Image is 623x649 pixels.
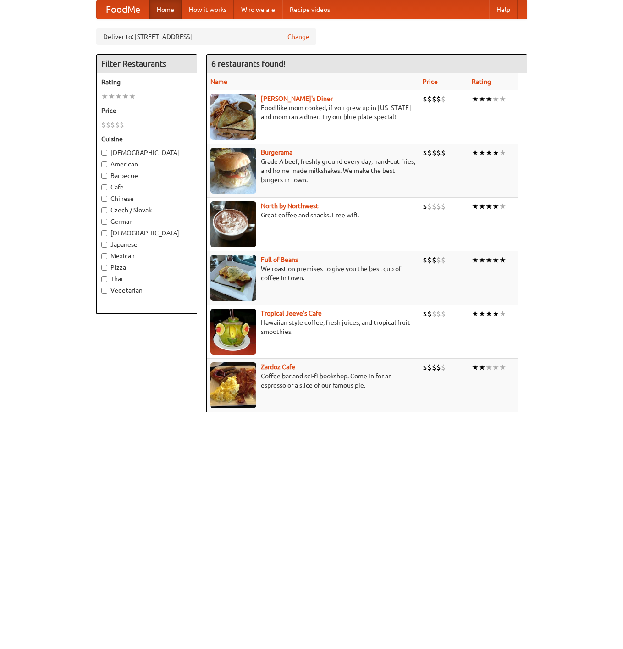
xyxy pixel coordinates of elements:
[492,94,499,104] li: ★
[115,91,122,101] li: ★
[210,148,256,194] img: burgerama.jpg
[101,253,107,259] input: Mexican
[479,362,485,372] li: ★
[261,310,322,317] a: Tropical Jeeve's Cafe
[479,201,485,211] li: ★
[441,255,446,265] li: $
[492,362,499,372] li: ★
[492,201,499,211] li: ★
[182,0,234,19] a: How it works
[210,103,415,122] p: Food like mom cooked, if you grew up in [US_STATE] and mom ran a diner. Try our blue plate special!
[101,194,192,203] label: Chinese
[485,309,492,319] li: ★
[210,318,415,336] p: Hawaiian style coffee, fresh juices, and tropical fruit smoothies.
[101,265,107,271] input: Pizza
[101,78,192,87] h5: Rating
[101,288,107,294] input: Vegetarian
[101,274,192,283] label: Thai
[210,264,415,283] p: We roast on premises to give you the best cup of coffee in town.
[492,309,499,319] li: ★
[101,148,192,157] label: [DEMOGRAPHIC_DATA]
[485,201,492,211] li: ★
[492,148,499,158] li: ★
[108,91,115,101] li: ★
[101,205,192,215] label: Czech / Slovak
[122,91,129,101] li: ★
[101,120,106,130] li: $
[485,148,492,158] li: ★
[479,148,485,158] li: ★
[96,28,316,45] div: Deliver to: [STREET_ADDRESS]
[423,148,427,158] li: $
[472,309,479,319] li: ★
[472,78,491,85] a: Rating
[101,171,192,180] label: Barbecue
[101,196,107,202] input: Chinese
[101,183,192,192] label: Cafe
[432,255,436,265] li: $
[472,255,479,265] li: ★
[101,230,107,236] input: [DEMOGRAPHIC_DATA]
[499,201,506,211] li: ★
[427,148,432,158] li: $
[423,78,438,85] a: Price
[432,309,436,319] li: $
[101,242,107,248] input: Japanese
[101,263,192,272] label: Pizza
[261,95,333,102] a: [PERSON_NAME]'s Diner
[479,309,485,319] li: ★
[282,0,337,19] a: Recipe videos
[472,94,479,104] li: ★
[210,94,256,140] img: sallys.jpg
[492,255,499,265] li: ★
[210,211,415,220] p: Great coffee and snacks. Free wifi.
[427,309,432,319] li: $
[432,94,436,104] li: $
[210,255,256,301] img: beans.jpg
[101,161,107,167] input: American
[101,276,107,282] input: Thai
[479,255,485,265] li: ★
[489,0,518,19] a: Help
[261,256,298,263] a: Full of Beans
[261,149,292,156] a: Burgerama
[101,184,107,190] input: Cafe
[423,94,427,104] li: $
[129,91,136,101] li: ★
[436,255,441,265] li: $
[432,148,436,158] li: $
[432,201,436,211] li: $
[436,362,441,372] li: $
[261,202,319,210] a: North by Northwest
[441,201,446,211] li: $
[101,91,108,101] li: ★
[472,362,479,372] li: ★
[101,228,192,238] label: [DEMOGRAPHIC_DATA]
[106,120,110,130] li: $
[234,0,282,19] a: Who we are
[441,148,446,158] li: $
[423,255,427,265] li: $
[101,219,107,225] input: German
[101,207,107,213] input: Czech / Slovak
[485,94,492,104] li: ★
[101,160,192,169] label: American
[97,55,197,73] h4: Filter Restaurants
[210,78,227,85] a: Name
[210,201,256,247] img: north.jpg
[101,240,192,249] label: Japanese
[436,201,441,211] li: $
[441,309,446,319] li: $
[436,309,441,319] li: $
[210,362,256,408] img: zardoz.jpg
[261,363,295,371] a: Zardoz Cafe
[432,362,436,372] li: $
[101,106,192,115] h5: Price
[499,255,506,265] li: ★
